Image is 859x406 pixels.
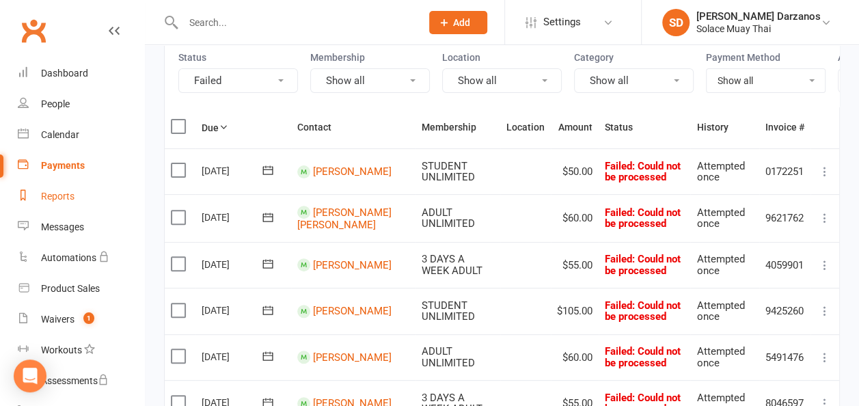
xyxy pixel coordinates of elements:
input: Search... [179,13,411,32]
span: 3 DAYS A WEEK ADULT [422,253,482,277]
div: Solace Muay Thai [696,23,821,35]
a: Calendar [18,120,144,150]
div: Waivers [41,314,74,325]
span: Failed [605,345,681,369]
button: Failed [178,68,298,93]
a: Automations [18,243,144,273]
button: Show all [574,68,694,93]
a: [PERSON_NAME] [313,259,392,271]
a: Dashboard [18,58,144,89]
div: Reports [41,191,74,202]
div: [DATE] [202,299,264,321]
th: Status [599,107,690,148]
span: ADULT UNLIMITED [422,206,475,230]
td: 9621762 [759,194,810,241]
span: : Could not be processed [605,299,681,323]
th: Location [500,107,551,148]
a: Waivers 1 [18,304,144,335]
div: Calendar [41,129,79,140]
span: Attempted once [696,160,744,184]
span: Add [453,17,470,28]
th: Membership [415,107,500,148]
a: [PERSON_NAME] [PERSON_NAME] [297,206,392,232]
a: Workouts [18,335,144,366]
label: Location [442,52,562,63]
td: $50.00 [551,148,599,195]
span: Failed [605,299,681,323]
td: 9425260 [759,288,810,334]
a: Assessments [18,366,144,396]
span: : Could not be processed [605,206,681,230]
button: Show all [442,68,562,93]
div: [DATE] [202,160,264,181]
label: Category [574,52,694,63]
a: [PERSON_NAME] [313,305,392,317]
div: Messages [41,221,84,232]
th: Contact [291,107,415,148]
div: Product Sales [41,283,100,294]
div: [DATE] [202,254,264,275]
a: Messages [18,212,144,243]
span: Failed [605,253,681,277]
span: Attempted once [696,345,744,369]
td: 4059901 [759,242,810,288]
td: $55.00 [551,242,599,288]
span: Failed [605,160,681,184]
div: Payments [41,160,85,171]
td: 5491476 [759,334,810,381]
span: Failed [605,206,681,230]
span: ADULT UNLIMITED [422,345,475,369]
span: Attempted once [696,206,744,230]
div: Open Intercom Messenger [14,360,46,392]
span: : Could not be processed [605,160,681,184]
span: Attempted once [696,253,744,277]
a: Product Sales [18,273,144,304]
a: [PERSON_NAME] [313,351,392,364]
th: Invoice # [759,107,810,148]
a: Payments [18,150,144,181]
label: Membership [310,52,430,63]
span: : Could not be processed [605,345,681,369]
a: Clubworx [16,14,51,48]
span: : Could not be processed [605,253,681,277]
a: [PERSON_NAME] [313,165,392,178]
span: Settings [543,7,581,38]
label: Status [178,52,298,63]
div: Assessments [41,375,109,386]
div: Workouts [41,344,82,355]
span: Attempted once [696,299,744,323]
button: Add [429,11,487,34]
div: Automations [41,252,96,263]
th: Amount [551,107,599,148]
div: [PERSON_NAME] Darzanos [696,10,821,23]
label: Payment Method [706,52,826,63]
th: History [690,107,759,148]
div: [DATE] [202,346,264,367]
td: $105.00 [551,288,599,334]
a: Reports [18,181,144,212]
div: [DATE] [202,206,264,228]
a: People [18,89,144,120]
div: People [41,98,70,109]
span: 1 [83,312,94,324]
th: Due [195,107,291,148]
span: STUDENT UNLIMITED [422,299,475,323]
div: Dashboard [41,68,88,79]
td: 0172251 [759,148,810,195]
span: STUDENT UNLIMITED [422,160,475,184]
div: SD [662,9,690,36]
td: $60.00 [551,194,599,241]
button: Show all [310,68,430,93]
td: $60.00 [551,334,599,381]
